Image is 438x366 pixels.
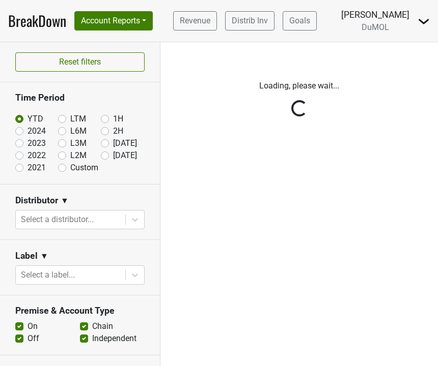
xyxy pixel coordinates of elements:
[362,22,389,32] span: DuMOL
[173,11,217,30] a: Revenue
[418,15,430,27] img: Dropdown Menu
[225,11,275,30] a: Distrib Inv
[74,11,153,30] button: Account Reports
[8,10,66,32] a: BreakDown
[341,8,409,21] div: [PERSON_NAME]
[283,11,317,30] a: Goals
[168,80,430,92] p: Loading, please wait...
